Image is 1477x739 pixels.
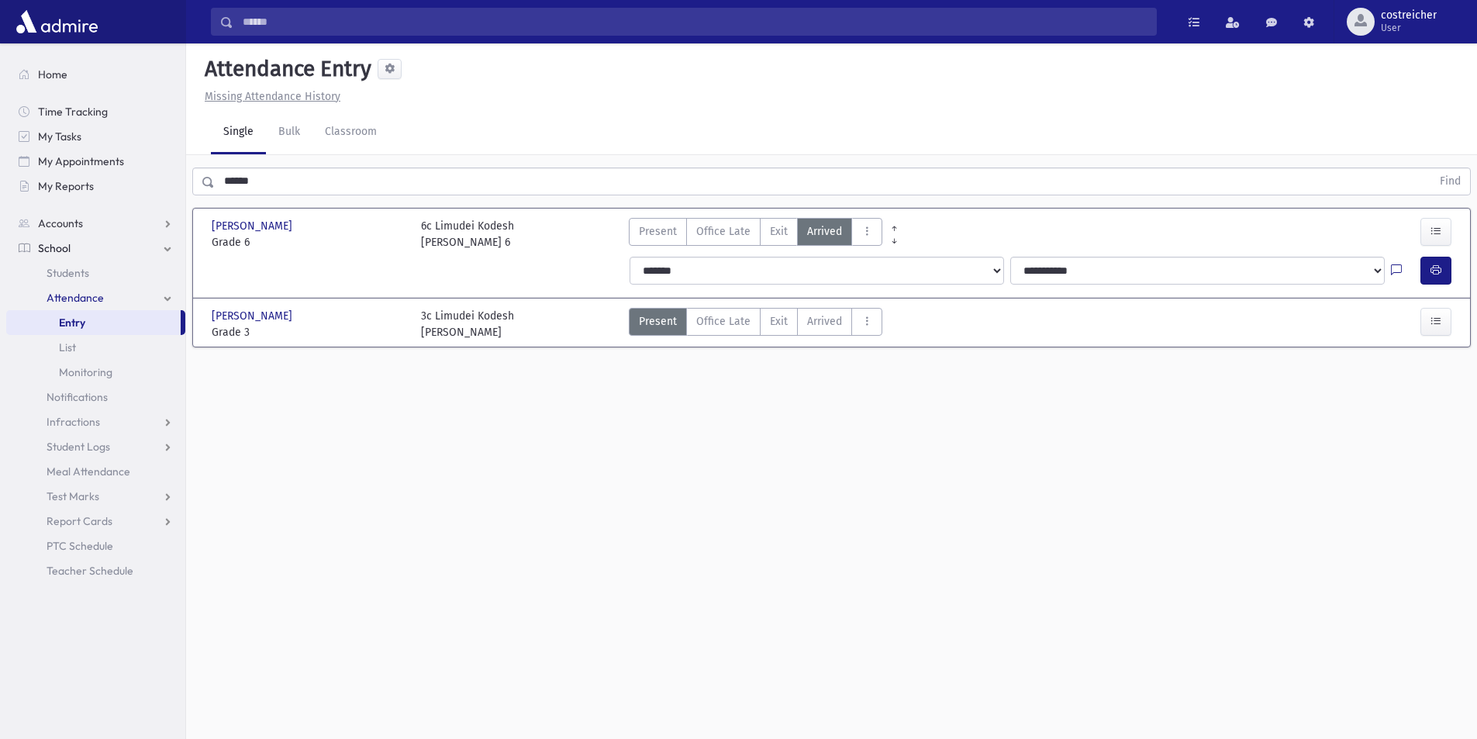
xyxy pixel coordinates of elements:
[6,558,185,583] a: Teacher Schedule
[205,90,340,103] u: Missing Attendance History
[198,56,371,82] h5: Attendance Entry
[47,415,100,429] span: Infractions
[6,62,185,87] a: Home
[6,261,185,285] a: Students
[1430,168,1470,195] button: Find
[47,440,110,454] span: Student Logs
[198,90,340,103] a: Missing Attendance History
[38,67,67,81] span: Home
[639,223,677,240] span: Present
[1381,22,1437,34] span: User
[6,385,185,409] a: Notifications
[38,105,108,119] span: Time Tracking
[770,223,788,240] span: Exit
[6,509,185,534] a: Report Cards
[47,291,104,305] span: Attendance
[212,234,405,250] span: Grade 6
[421,308,514,340] div: 3c Limudei Kodesh [PERSON_NAME]
[807,313,842,330] span: Arrived
[47,539,113,553] span: PTC Schedule
[212,218,295,234] span: [PERSON_NAME]
[59,365,112,379] span: Monitoring
[212,324,405,340] span: Grade 3
[47,464,130,478] span: Meal Attendance
[312,111,389,154] a: Classroom
[770,313,788,330] span: Exit
[59,340,76,354] span: List
[38,216,83,230] span: Accounts
[6,149,185,174] a: My Appointments
[211,111,266,154] a: Single
[629,218,882,250] div: AttTypes
[6,534,185,558] a: PTC Schedule
[6,174,185,199] a: My Reports
[6,459,185,484] a: Meal Attendance
[696,223,751,240] span: Office Late
[6,409,185,434] a: Infractions
[38,129,81,143] span: My Tasks
[233,8,1156,36] input: Search
[6,310,181,335] a: Entry
[47,514,112,528] span: Report Cards
[47,266,89,280] span: Students
[266,111,312,154] a: Bulk
[807,223,842,240] span: Arrived
[629,308,882,340] div: AttTypes
[47,390,108,404] span: Notifications
[6,360,185,385] a: Monitoring
[212,308,295,324] span: [PERSON_NAME]
[6,99,185,124] a: Time Tracking
[38,154,124,168] span: My Appointments
[6,434,185,459] a: Student Logs
[47,489,99,503] span: Test Marks
[6,124,185,149] a: My Tasks
[59,316,85,330] span: Entry
[12,6,102,37] img: AdmirePro
[6,285,185,310] a: Attendance
[1381,9,1437,22] span: costreicher
[639,313,677,330] span: Present
[6,236,185,261] a: School
[6,484,185,509] a: Test Marks
[47,564,133,578] span: Teacher Schedule
[421,218,514,250] div: 6c Limudei Kodesh [PERSON_NAME] 6
[6,211,185,236] a: Accounts
[38,179,94,193] span: My Reports
[6,335,185,360] a: List
[38,241,71,255] span: School
[696,313,751,330] span: Office Late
